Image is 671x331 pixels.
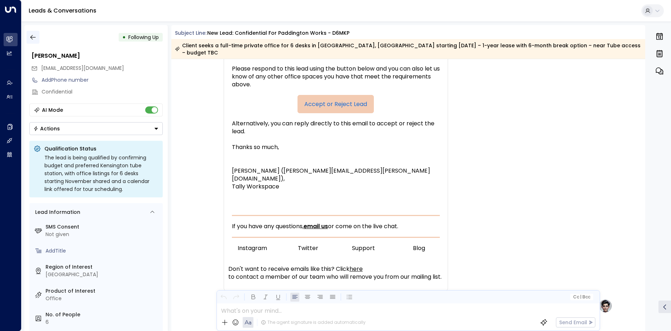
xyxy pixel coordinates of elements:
[298,244,318,252] a: Twitter
[32,52,163,60] div: [PERSON_NAME]
[573,294,590,299] span: Cc Bcc
[44,154,158,193] div: The lead is being qualified by confirming budget and preferred Kensington tube station, with offi...
[298,95,374,113] a: Accept or Reject Lead
[219,293,228,302] button: Undo
[328,222,398,230] span: or come on the live chat.
[232,222,304,230] span: If you have any questions,
[29,122,163,135] button: Actions
[175,42,641,56] div: Client seeks a full-time private office for 6 desks in [GEOGRAPHIC_DATA], [GEOGRAPHIC_DATA] start...
[42,88,163,96] div: Confidential
[122,31,126,44] div: •
[232,65,440,88] span: Please respond to this lead using the button below and you can also let us know of any other offi...
[46,311,160,318] label: No. of People
[33,208,80,216] div: Lead Information
[207,29,349,37] div: New Lead: Confidential for Paddington Works - D6MKP
[598,299,613,313] img: profile-logo.png
[413,244,425,252] a: Blog
[46,247,160,255] div: AddTitle
[33,125,60,132] div: Actions
[42,106,63,114] div: AI Mode
[41,64,124,72] span: broker@tallyworkspace.com
[352,244,375,252] a: Support
[228,273,442,281] span: to contact a member of our team who will remove you from our mailing list.
[232,143,279,151] span: Thanks so much,
[29,6,96,15] a: Leads & Conversations
[570,294,593,301] button: Cc|Bcc
[261,319,366,326] div: The agent signature is added automatically
[46,287,160,295] label: Product of Interest
[304,222,328,230] a: email us
[46,263,160,271] label: Region of Interest
[46,223,160,231] label: SMS Consent
[238,244,267,252] a: Instagram
[42,76,163,84] div: AddPhone number
[580,294,581,299] span: |
[44,145,158,152] p: Qualification Status
[232,167,440,183] span: [PERSON_NAME] ([PERSON_NAME][EMAIL_ADDRESS][PERSON_NAME][DOMAIN_NAME]),
[232,120,440,135] span: Alternatively, you can reply directly to this email to accept or reject the lead.
[46,231,160,238] div: Not given
[228,265,349,273] span: Don't want to receive emails like this? Click
[175,29,206,37] span: Subject Line:
[232,293,241,302] button: Redo
[46,318,160,326] div: 6
[29,122,163,135] div: Button group with a nested menu
[41,64,124,72] span: [EMAIL_ADDRESS][DOMAIN_NAME]
[46,295,160,302] div: Office
[349,265,363,273] a: here
[232,183,279,191] span: Tally Workspace
[128,34,159,41] span: Following Up
[46,271,160,278] div: [GEOGRAPHIC_DATA]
